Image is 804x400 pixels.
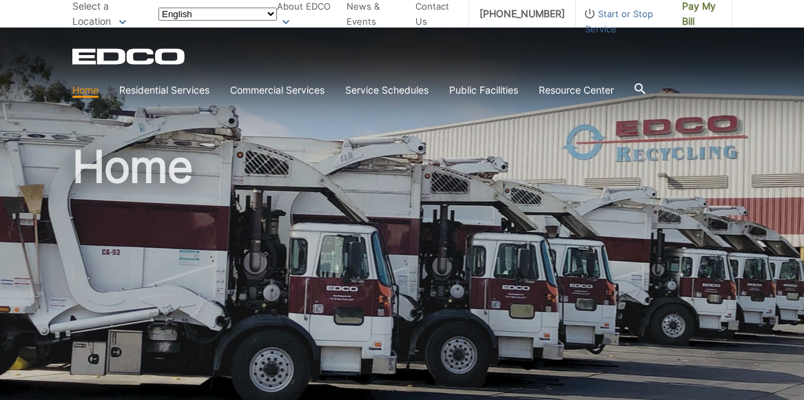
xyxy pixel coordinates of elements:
[72,48,187,65] a: EDCD logo. Return to the homepage.
[539,83,614,98] a: Resource Center
[119,83,209,98] a: Residential Services
[72,83,99,98] a: Home
[158,8,277,21] select: Select a language
[449,83,518,98] a: Public Facilities
[230,83,324,98] a: Commercial Services
[345,83,429,98] a: Service Schedules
